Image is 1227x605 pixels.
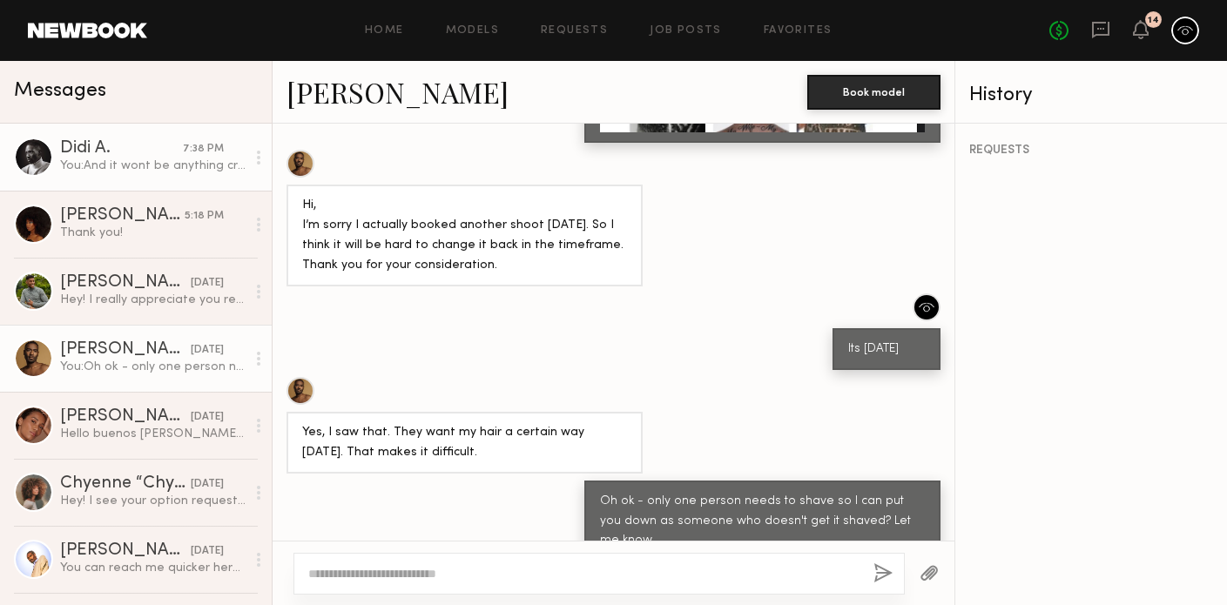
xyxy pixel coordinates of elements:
div: [PERSON_NAME] [60,207,185,225]
div: 14 [1148,16,1159,25]
div: Hi, I’m sorry I actually booked another shoot [DATE]. So I think it will be hard to change it bac... [302,196,627,276]
div: [PERSON_NAME] [60,341,191,359]
div: 7:38 PM [183,141,224,158]
div: [DATE] [191,476,224,493]
div: [DATE] [191,543,224,560]
div: Its [DATE] [848,339,925,360]
div: History [969,85,1213,105]
div: Hey! I see your option request for [DATE], I would have accepted it if I was in town, but unfortu... [60,493,246,509]
div: 5:18 PM [185,208,224,225]
a: Home [365,25,404,37]
div: [PERSON_NAME] [60,274,191,292]
div: [DATE] [191,409,224,426]
div: Hey! I really appreciate you reaching out. Unfortunately I’ve got a conflict and won’t be able to... [60,292,246,308]
div: You can reach me quicker here [PHONE_NUMBER]. Is this shoot still on? [60,560,246,576]
button: Book model [807,75,940,110]
div: You: Oh ok - only one person needs to shave so I can put you down as someone who doesn't get it s... [60,359,246,375]
div: You: And it wont be anything crazy like above, just a name or a star- something more simple [60,158,246,174]
a: Job Posts [650,25,722,37]
div: Didi A. [60,140,183,158]
div: Hello buenos [PERSON_NAME]. I submitted because I was planning to be in [GEOGRAPHIC_DATA], but a ... [60,426,246,442]
a: Requests [541,25,608,37]
div: Thank you! [60,225,246,241]
div: [PERSON_NAME] [60,542,191,560]
div: Yes, I saw that. They want my hair a certain way [DATE]. That makes it difficult. [302,423,627,463]
div: REQUESTS [969,145,1213,157]
div: [DATE] [191,275,224,292]
div: [DATE] [191,342,224,359]
div: [PERSON_NAME] [60,408,191,426]
a: Book model [807,84,940,98]
a: Favorites [764,25,833,37]
span: Messages [14,81,106,101]
div: Oh ok - only one person needs to shave so I can put you down as someone who doesn't get it shaved... [600,492,925,552]
a: Models [446,25,499,37]
div: Chyenne “Chy” [PERSON_NAME] [60,475,191,493]
a: [PERSON_NAME] [287,73,509,111]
